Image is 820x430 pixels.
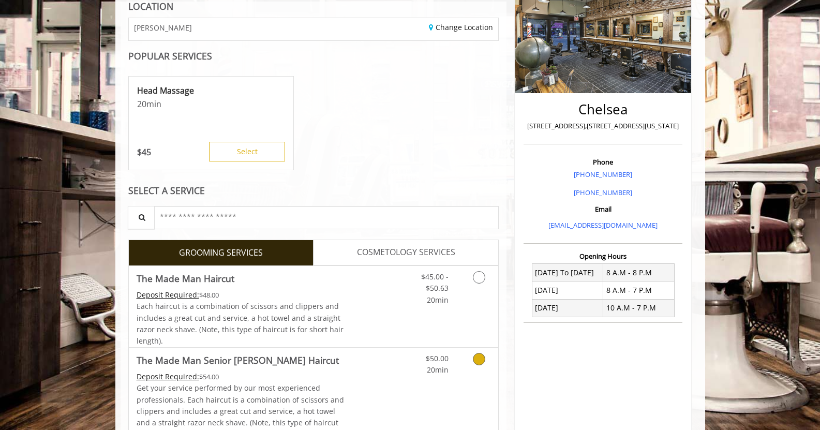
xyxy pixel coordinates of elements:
div: SELECT A SERVICE [128,186,499,196]
span: 20min [427,295,449,305]
h3: Phone [526,158,680,166]
b: The Made Man Senior [PERSON_NAME] Haircut [137,353,339,367]
span: [PERSON_NAME] [134,24,192,32]
span: 20min [427,365,449,375]
td: 10 A.M - 7 P.M [603,299,675,317]
span: $45.00 - $50.63 [421,272,449,293]
span: COSMETOLOGY SERVICES [357,246,455,259]
h3: Email [526,205,680,213]
a: [PHONE_NUMBER] [574,188,632,197]
span: $50.00 [426,353,449,363]
p: Head Massage [137,85,285,96]
td: [DATE] [532,281,603,299]
td: 8 A.M - 8 P.M [603,264,675,281]
p: [STREET_ADDRESS],[STREET_ADDRESS][US_STATE] [526,121,680,131]
b: POPULAR SERVICES [128,50,212,62]
span: This service needs some Advance to be paid before we block your appointment [137,372,199,381]
button: Service Search [128,206,155,229]
span: This service needs some Advance to be paid before we block your appointment [137,290,199,300]
p: 20 [137,98,285,110]
span: min [146,98,161,110]
div: $48.00 [137,289,345,301]
span: GROOMING SERVICES [179,246,263,260]
a: [PHONE_NUMBER] [574,170,632,179]
td: [DATE] [532,299,603,317]
a: [EMAIL_ADDRESS][DOMAIN_NAME] [548,220,658,230]
b: The Made Man Haircut [137,271,234,286]
h3: Opening Hours [524,253,682,260]
span: Each haircut is a combination of scissors and clippers and includes a great cut and service, a ho... [137,301,344,346]
h2: Chelsea [526,102,680,117]
td: [DATE] To [DATE] [532,264,603,281]
a: Change Location [429,22,493,32]
button: Select [209,142,285,161]
td: 8 A.M - 7 P.M [603,281,675,299]
p: 45 [137,146,151,158]
span: $ [137,146,142,158]
div: $54.00 [137,371,345,382]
